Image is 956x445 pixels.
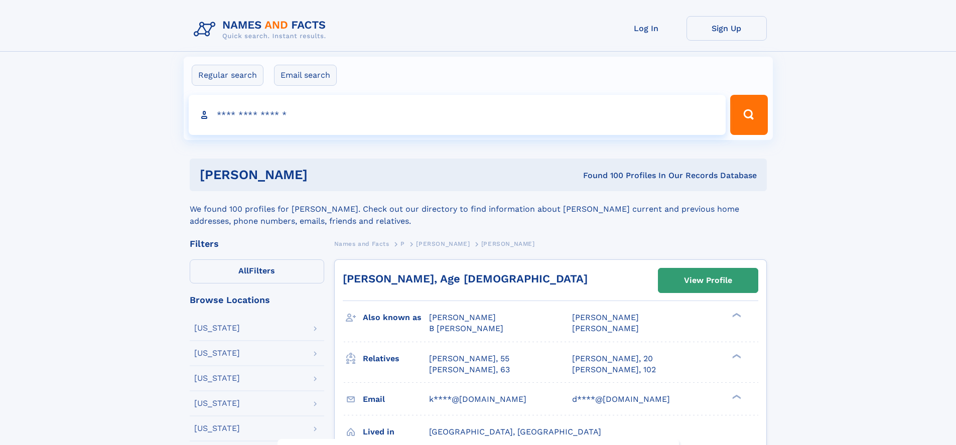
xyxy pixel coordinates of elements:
[194,324,240,332] div: [US_STATE]
[200,169,446,181] h1: [PERSON_NAME]
[481,240,535,247] span: [PERSON_NAME]
[416,237,470,250] a: [PERSON_NAME]
[730,95,767,135] button: Search Button
[445,170,757,181] div: Found 100 Profiles In Our Records Database
[189,95,726,135] input: search input
[400,237,405,250] a: P
[429,313,496,322] span: [PERSON_NAME]
[730,353,742,359] div: ❯
[190,295,324,305] div: Browse Locations
[429,324,503,333] span: B [PERSON_NAME]
[429,427,601,436] span: [GEOGRAPHIC_DATA], [GEOGRAPHIC_DATA]
[363,309,429,326] h3: Also known as
[334,237,389,250] a: Names and Facts
[730,393,742,400] div: ❯
[192,65,263,86] label: Regular search
[687,16,767,41] a: Sign Up
[606,16,687,41] a: Log In
[190,259,324,283] label: Filters
[363,423,429,440] h3: Lived in
[190,191,767,227] div: We found 100 profiles for [PERSON_NAME]. Check out our directory to find information about [PERSO...
[572,353,653,364] a: [PERSON_NAME], 20
[363,391,429,408] h3: Email
[658,268,758,292] a: View Profile
[416,240,470,247] span: [PERSON_NAME]
[194,349,240,357] div: [US_STATE]
[190,239,324,248] div: Filters
[572,364,656,375] a: [PERSON_NAME], 102
[238,266,249,275] span: All
[363,350,429,367] h3: Relatives
[274,65,337,86] label: Email search
[194,399,240,407] div: [US_STATE]
[684,269,732,292] div: View Profile
[572,324,639,333] span: [PERSON_NAME]
[343,272,588,285] a: [PERSON_NAME], Age [DEMOGRAPHIC_DATA]
[400,240,405,247] span: P
[194,424,240,432] div: [US_STATE]
[572,313,639,322] span: [PERSON_NAME]
[194,374,240,382] div: [US_STATE]
[429,364,510,375] a: [PERSON_NAME], 63
[190,16,334,43] img: Logo Names and Facts
[730,312,742,319] div: ❯
[429,353,509,364] a: [PERSON_NAME], 55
